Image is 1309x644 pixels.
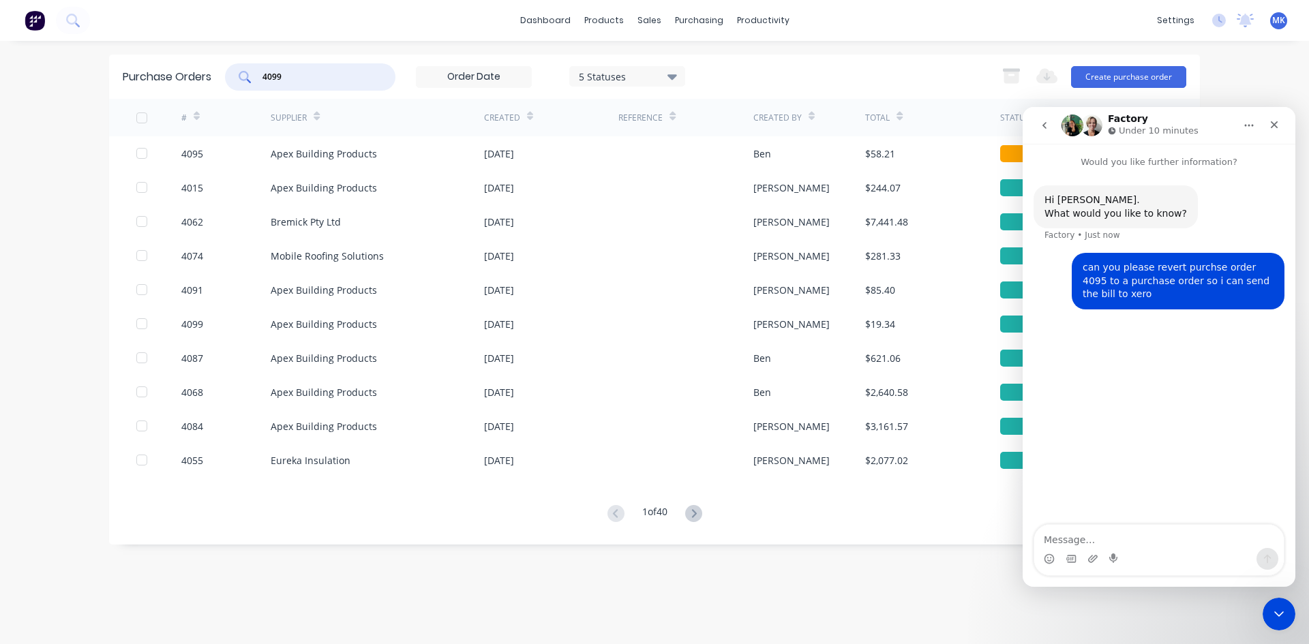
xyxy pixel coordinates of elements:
div: [DATE] [484,453,514,467]
div: $244.07 [865,181,901,195]
div: purchasing [668,10,730,31]
div: $2,077.02 [865,453,908,467]
div: $621.06 [865,351,901,365]
div: $58.21 [865,147,895,161]
div: [PERSON_NAME] [753,283,830,297]
div: 4087 [181,351,203,365]
div: 5 Statuses [579,69,676,83]
div: Billed [1000,179,1082,196]
div: Apex Building Products [271,351,377,365]
div: 4084 [181,419,203,433]
div: 4074 [181,249,203,263]
div: $85.40 [865,283,895,297]
div: Mobile Roofing Solutions [271,249,384,263]
input: Order Date [417,67,531,87]
div: $7,441.48 [865,215,908,229]
div: Total [865,112,890,124]
div: 4091 [181,283,203,297]
div: Received [1000,213,1082,230]
div: [DATE] [484,351,514,365]
div: $2,640.58 [865,385,908,399]
div: Reference [618,112,663,124]
input: Search purchase orders... [261,70,374,84]
div: [DATE] [484,419,514,433]
div: Apex Building Products [271,147,377,161]
div: [DATE] [484,249,514,263]
div: [PERSON_NAME] [753,249,830,263]
div: productivity [730,10,796,31]
iframe: Intercom live chat [1023,107,1295,587]
div: [DATE] [484,317,514,331]
div: settings [1150,10,1201,31]
div: 4095 [181,147,203,161]
div: 4099 [181,317,203,331]
div: [PERSON_NAME] [753,215,830,229]
div: 4062 [181,215,203,229]
div: [DATE] [484,181,514,195]
div: Billed [1000,418,1082,435]
div: Billed [1000,452,1082,469]
div: $19.34 [865,317,895,331]
div: [DATE] [484,283,514,297]
div: $281.33 [865,249,901,263]
div: # [181,112,187,124]
div: Ben [753,351,771,365]
div: Ben [753,147,771,161]
div: Apex Building Products [271,181,377,195]
div: Apex Building Products [271,283,377,297]
div: Apex Building Products [271,419,377,433]
div: Received [1000,247,1082,264]
div: 4068 [181,385,203,399]
div: products [577,10,631,31]
img: Factory [25,10,45,31]
div: Bremick Pty Ltd [271,215,341,229]
div: Eureka Insulation [271,453,350,467]
div: Draft [1000,145,1082,162]
div: Supplier [271,112,307,124]
div: 4055 [181,453,203,467]
div: 4015 [181,181,203,195]
div: [PERSON_NAME] [753,419,830,433]
div: Apex Building Products [271,385,377,399]
a: dashboard [513,10,577,31]
div: [DATE] [484,215,514,229]
button: Create purchase order [1071,66,1186,88]
div: Purchase Orders [123,69,211,85]
div: $3,161.57 [865,419,908,433]
div: 1 of 40 [642,504,667,524]
span: MK [1272,14,1285,27]
div: [PERSON_NAME] [753,317,830,331]
div: Created By [753,112,802,124]
div: [DATE] [484,147,514,161]
div: [DATE] [484,385,514,399]
div: Ben [753,385,771,399]
div: Billed [1000,384,1082,401]
div: Received [1000,281,1082,298]
div: Created [484,112,520,124]
div: [PERSON_NAME] [753,181,830,195]
div: [PERSON_NAME] [753,453,830,467]
div: Status [1000,112,1030,124]
div: Apex Building Products [271,317,377,331]
div: sales [631,10,668,31]
div: Received [1000,316,1082,333]
div: Billed [1000,350,1082,367]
